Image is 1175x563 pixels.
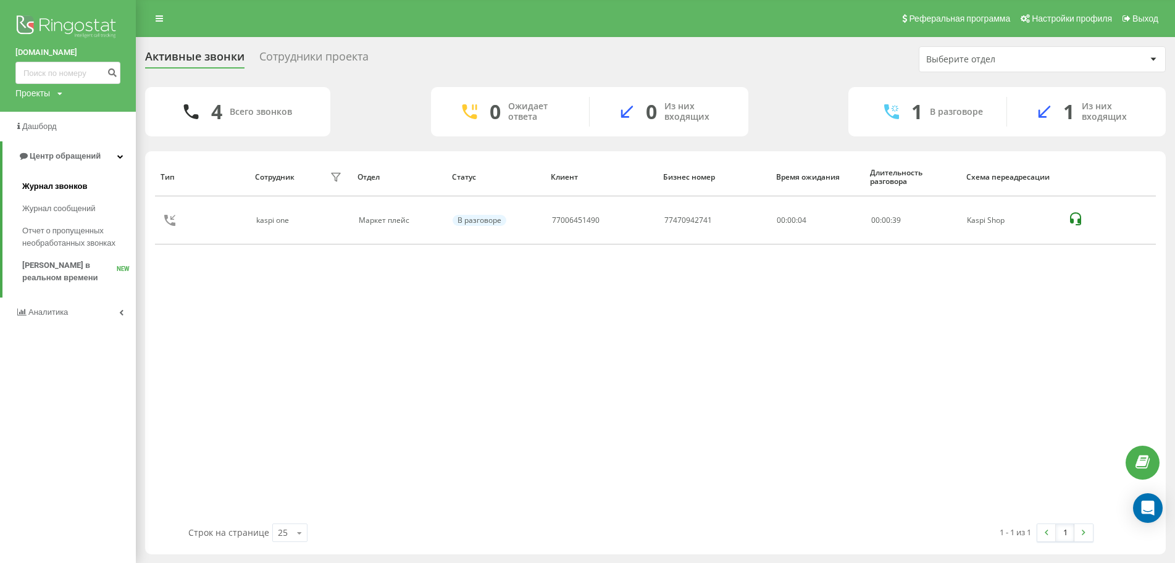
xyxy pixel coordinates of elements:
img: Ringostat logo [15,12,120,43]
div: : : [871,216,901,225]
div: Отдел [358,173,440,181]
div: 1 [911,100,922,123]
span: Выход [1132,14,1158,23]
span: Аналитика [28,307,68,317]
div: Kaspi Shop [967,216,1055,225]
a: 1 [1056,524,1074,541]
div: В разговоре [453,215,506,226]
div: Сотрудник [255,173,295,181]
div: Бизнес номер [663,173,764,181]
span: Отчет о пропущенных необработанных звонках [22,225,130,249]
span: Журнал звонков [22,180,87,193]
span: Реферальная программа [909,14,1010,23]
span: Настройки профиля [1032,14,1112,23]
a: Журнал звонков [22,175,136,198]
div: 4 [211,100,222,123]
div: 0 [646,100,657,123]
input: Поиск по номеру [15,62,120,84]
span: 00 [871,215,880,225]
span: 39 [892,215,901,225]
a: Центр обращений [2,141,136,171]
div: Клиент [551,173,651,181]
span: Дашборд [22,122,57,131]
div: Выберите отдел [926,54,1074,65]
div: Время ожидания [776,173,859,181]
div: Длительность разговора [870,169,954,186]
a: [DOMAIN_NAME] [15,46,120,59]
span: Журнал сообщений [22,202,95,215]
div: Ожидает ответа [508,101,571,122]
div: 00:00:04 [777,216,858,225]
a: Журнал сообщений [22,198,136,220]
div: Из них входящих [664,101,730,122]
div: 77006451490 [552,216,600,225]
a: [PERSON_NAME] в реальном времениNEW [22,254,136,289]
div: Тип [161,173,243,181]
span: 00 [882,215,890,225]
div: 25 [278,527,288,539]
div: Из них входящих [1082,101,1147,122]
div: Схема переадресации [966,173,1056,181]
span: Центр обращений [30,151,101,161]
div: 1 [1063,100,1074,123]
div: 0 [490,100,501,123]
div: Open Intercom Messenger [1133,493,1163,523]
div: Маркет плейс [359,216,440,225]
span: [PERSON_NAME] в реальном времени [22,259,117,284]
div: 1 - 1 из 1 [1000,526,1031,538]
div: В разговоре [930,107,983,117]
div: Всего звонков [230,107,292,117]
a: Отчет о пропущенных необработанных звонках [22,220,136,254]
div: 77470942741 [664,216,712,225]
div: kaspi one [256,216,292,225]
div: Активные звонки [145,50,245,69]
div: Сотрудники проекта [259,50,369,69]
div: Статус [452,173,539,181]
div: Проекты [15,87,50,99]
span: Строк на странице [188,527,269,538]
